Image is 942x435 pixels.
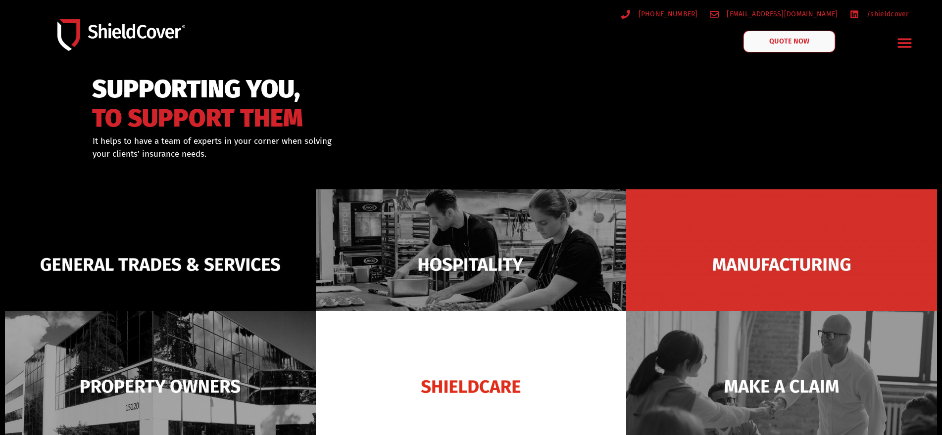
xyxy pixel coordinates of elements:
[850,8,909,20] a: /shieldcover
[636,8,698,20] span: [PHONE_NUMBER]
[93,135,522,160] div: It helps to have a team of experts in your corner when solving
[92,79,303,99] span: SUPPORTING YOU,
[710,8,838,20] a: [EMAIL_ADDRESS][DOMAIN_NAME]
[864,8,909,20] span: /shieldcover
[744,31,836,52] a: QUOTE NOW
[893,31,917,54] div: Menu Toggle
[724,8,838,20] span: [EMAIL_ADDRESS][DOMAIN_NAME]
[621,8,698,20] a: [PHONE_NUMBER]
[93,148,522,161] p: your clients’ insurance needs.
[770,38,809,45] span: QUOTE NOW
[57,19,185,50] img: Shield-Cover-Underwriting-Australia-logo-full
